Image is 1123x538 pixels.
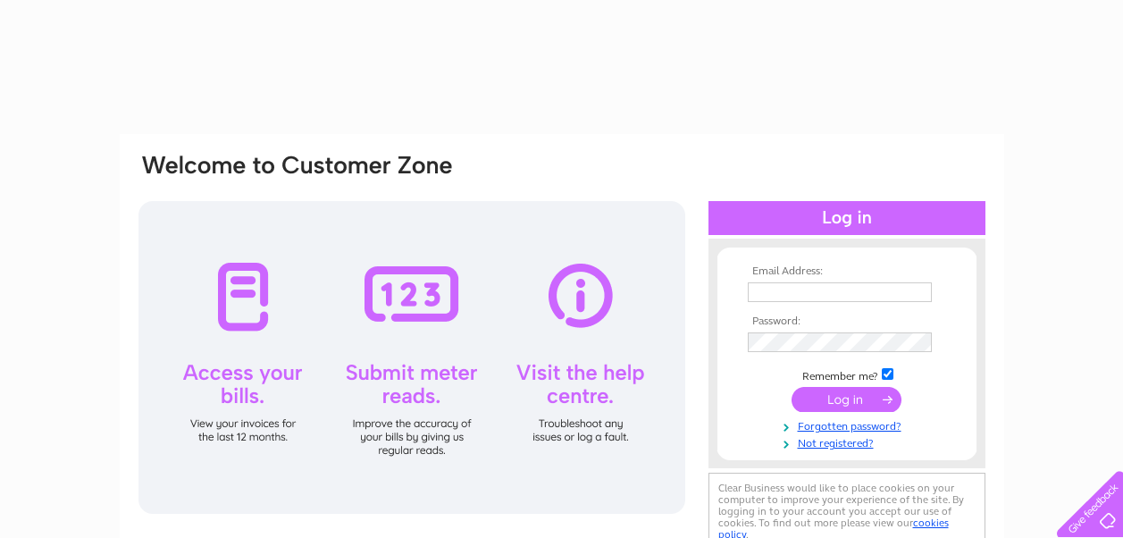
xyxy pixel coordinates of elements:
[748,433,951,450] a: Not registered?
[748,416,951,433] a: Forgotten password?
[792,387,901,412] input: Submit
[743,265,951,278] th: Email Address:
[743,366,951,383] td: Remember me?
[743,315,951,328] th: Password:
